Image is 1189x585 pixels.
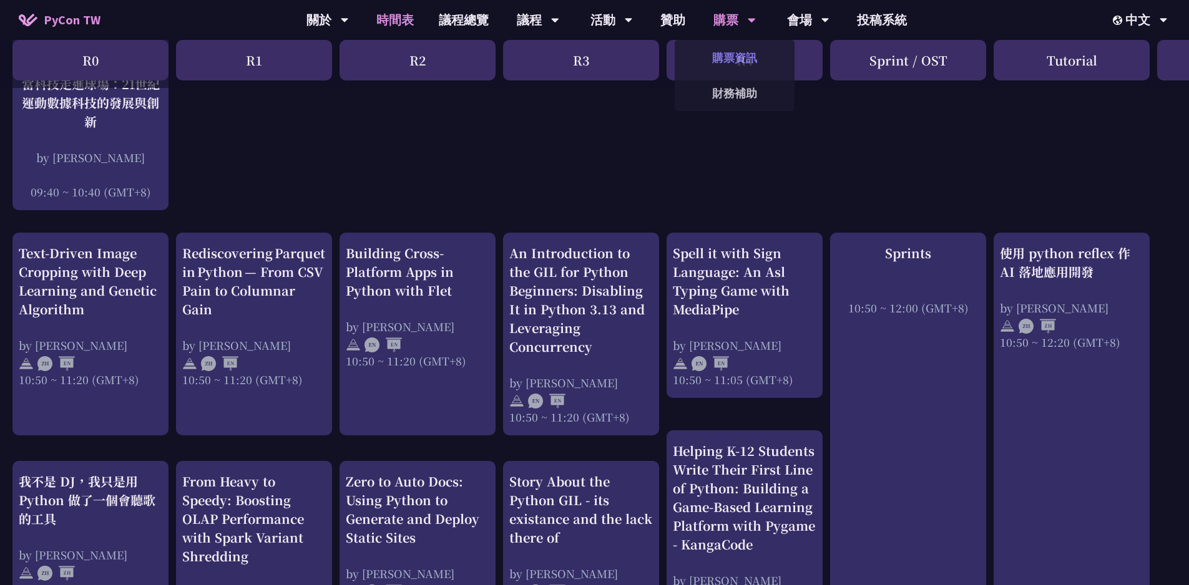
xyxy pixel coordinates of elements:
div: by [PERSON_NAME] [346,319,489,334]
div: 10:50 ~ 12:20 (GMT+8) [1000,334,1143,350]
img: svg+xml;base64,PHN2ZyB4bWxucz0iaHR0cDovL3d3dy53My5vcmcvMjAwMC9zdmciIHdpZHRoPSIyNCIgaGVpZ2h0PSIyNC... [182,356,197,371]
div: From Heavy to Speedy: Boosting OLAP Performance with Spark Variant Shredding [182,472,326,566]
div: R1 [176,40,332,80]
a: Building Cross-Platform Apps in Python with Flet by [PERSON_NAME] 10:50 ~ 11:20 (GMT+8) [346,244,489,369]
img: svg+xml;base64,PHN2ZyB4bWxucz0iaHR0cDovL3d3dy53My5vcmcvMjAwMC9zdmciIHdpZHRoPSIyNCIgaGVpZ2h0PSIyNC... [1000,319,1015,334]
div: by [PERSON_NAME] [19,337,162,353]
div: by [PERSON_NAME] [673,337,816,353]
div: 10:50 ~ 11:20 (GMT+8) [346,353,489,369]
div: R0 [12,40,169,80]
div: Sprints [836,244,980,263]
div: 10:50 ~ 11:20 (GMT+8) [182,372,326,387]
a: 購票資訊 [675,43,795,72]
img: svg+xml;base64,PHN2ZyB4bWxucz0iaHR0cDovL3d3dy53My5vcmcvMjAwMC9zdmciIHdpZHRoPSIyNCIgaGVpZ2h0PSIyNC... [346,337,361,352]
div: Helping K-12 Students Write Their First Line of Python: Building a Game-Based Learning Platform w... [673,442,816,554]
img: ZHZH.38617ef.svg [1019,319,1056,334]
img: Locale Icon [1113,16,1125,25]
div: 我不是 DJ，我只是用 Python 做了一個會聽歌的工具 [19,472,162,528]
a: Text-Driven Image Cropping with Deep Learning and Genetic Algorithm by [PERSON_NAME] 10:50 ~ 11:2... [19,244,162,387]
div: by [PERSON_NAME] [509,566,653,581]
div: Building Cross-Platform Apps in Python with Flet [346,244,489,300]
div: by [PERSON_NAME] [509,375,653,390]
div: Rediscovering Parquet in Python — From CSV Pain to Columnar Gain [182,244,326,319]
img: svg+xml;base64,PHN2ZyB4bWxucz0iaHR0cDovL3d3dy53My5vcmcvMjAwMC9zdmciIHdpZHRoPSIyNCIgaGVpZ2h0PSIyNC... [509,394,524,409]
img: ENEN.5a408d1.svg [692,356,729,371]
img: svg+xml;base64,PHN2ZyB4bWxucz0iaHR0cDovL3d3dy53My5vcmcvMjAwMC9zdmciIHdpZHRoPSIyNCIgaGVpZ2h0PSIyNC... [673,356,688,371]
img: ZHEN.371966e.svg [37,356,75,371]
div: 使用 python reflex 作 AI 落地應用開發 [1000,244,1143,281]
span: PyCon TW [44,11,100,29]
img: ENEN.5a408d1.svg [528,394,565,409]
a: 當科技走進球場：21世紀運動數據科技的發展與創新 by [PERSON_NAME] 09:40 ~ 10:40 (GMT+8) [19,75,162,200]
div: R4 [667,40,823,80]
div: 10:50 ~ 12:00 (GMT+8) [836,300,980,316]
img: ZHEN.371966e.svg [201,356,238,371]
div: 10:50 ~ 11:20 (GMT+8) [19,372,162,387]
div: 10:50 ~ 11:20 (GMT+8) [509,409,653,425]
img: svg+xml;base64,PHN2ZyB4bWxucz0iaHR0cDovL3d3dy53My5vcmcvMjAwMC9zdmciIHdpZHRoPSIyNCIgaGVpZ2h0PSIyNC... [19,356,34,371]
a: Rediscovering Parquet in Python — From CSV Pain to Columnar Gain by [PERSON_NAME] 10:50 ~ 11:20 (... [182,244,326,387]
img: ENEN.5a408d1.svg [365,337,402,352]
div: Zero to Auto Docs: Using Python to Generate and Deploy Static Sites [346,472,489,547]
div: R2 [340,40,496,80]
img: ZHZH.38617ef.svg [37,566,75,581]
div: by [PERSON_NAME] [346,566,489,581]
a: Spell it with Sign Language: An Asl Typing Game with MediaPipe by [PERSON_NAME] 10:50 ~ 11:05 (GM... [673,244,816,387]
img: svg+xml;base64,PHN2ZyB4bWxucz0iaHR0cDovL3d3dy53My5vcmcvMjAwMC9zdmciIHdpZHRoPSIyNCIgaGVpZ2h0PSIyNC... [19,566,34,581]
div: 09:40 ~ 10:40 (GMT+8) [19,184,162,200]
div: Sprint / OST [830,40,986,80]
a: 財務補助 [675,79,795,108]
div: Text-Driven Image Cropping with Deep Learning and Genetic Algorithm [19,244,162,319]
div: by [PERSON_NAME] [19,547,162,563]
a: 使用 python reflex 作 AI 落地應用開發 by [PERSON_NAME] 10:50 ~ 12:20 (GMT+8) [1000,244,1143,350]
div: 10:50 ~ 11:05 (GMT+8) [673,372,816,387]
img: Home icon of PyCon TW 2025 [19,14,37,26]
div: Story About the Python GIL - its existance and the lack there of [509,472,653,547]
a: PyCon TW [6,4,113,36]
div: by [PERSON_NAME] [19,150,162,165]
div: Tutorial [994,40,1150,80]
div: R3 [503,40,659,80]
div: by [PERSON_NAME] [182,337,326,353]
div: Spell it with Sign Language: An Asl Typing Game with MediaPipe [673,244,816,319]
div: 當科技走進球場：21世紀運動數據科技的發展與創新 [19,75,162,131]
div: An Introduction to the GIL for Python Beginners: Disabling It in Python 3.13 and Leveraging Concu... [509,244,653,356]
div: by [PERSON_NAME] [1000,300,1143,316]
a: An Introduction to the GIL for Python Beginners: Disabling It in Python 3.13 and Leveraging Concu... [509,244,653,425]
